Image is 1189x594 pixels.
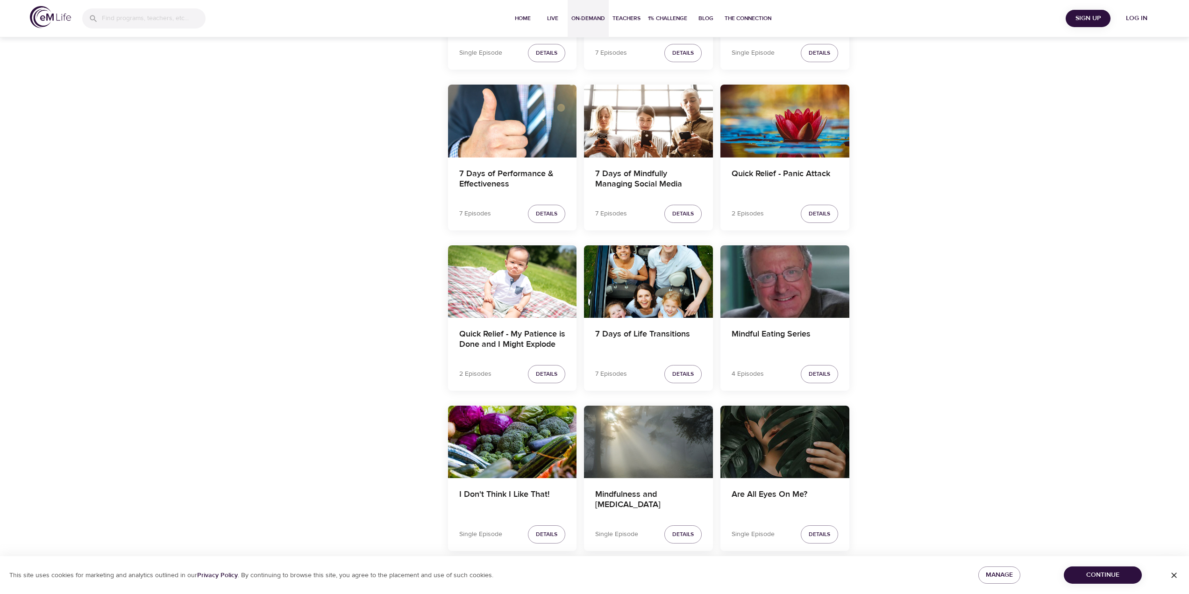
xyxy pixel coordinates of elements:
[595,369,627,379] p: 7 Episodes
[664,205,702,223] button: Details
[801,205,838,223] button: Details
[30,6,71,28] img: logo
[1064,566,1142,584] button: Continue
[541,14,564,23] span: Live
[536,369,557,379] span: Details
[459,530,502,539] p: Single Episode
[809,369,830,379] span: Details
[732,489,838,512] h4: Are All Eyes On Me?
[595,48,627,58] p: 7 Episodes
[1069,13,1107,24] span: Sign Up
[1114,10,1159,27] button: Log in
[801,525,838,544] button: Details
[528,205,565,223] button: Details
[595,209,627,219] p: 7 Episodes
[528,525,565,544] button: Details
[664,525,702,544] button: Details
[809,209,830,219] span: Details
[459,329,566,351] h4: Quick Relief - My Patience is Done and I Might Explode
[528,365,565,383] button: Details
[664,44,702,62] button: Details
[102,8,206,29] input: Find programs, teachers, etc...
[720,245,849,318] button: Mindful Eating Series
[584,406,713,478] button: Mindfulness and Depression
[528,44,565,62] button: Details
[695,14,717,23] span: Blog
[986,569,1013,581] span: Manage
[197,571,238,580] a: Privacy Policy
[672,530,694,539] span: Details
[732,530,775,539] p: Single Episode
[459,489,566,512] h4: I Don't Think I Like That!
[672,369,694,379] span: Details
[732,329,838,351] h4: Mindful Eating Series
[536,48,557,58] span: Details
[459,209,491,219] p: 7 Episodes
[809,530,830,539] span: Details
[672,48,694,58] span: Details
[732,369,764,379] p: 4 Episodes
[648,14,687,23] span: 1% Challenge
[1118,13,1155,24] span: Log in
[536,209,557,219] span: Details
[732,169,838,191] h4: Quick Relief - Panic Attack
[595,489,702,512] h4: Mindfulness and [MEDICAL_DATA]
[978,566,1020,584] button: Manage
[725,14,771,23] span: The Connection
[801,44,838,62] button: Details
[584,245,713,318] button: 7 Days of Life Transitions
[459,369,491,379] p: 2 Episodes
[1066,10,1111,27] button: Sign Up
[732,209,764,219] p: 2 Episodes
[720,85,849,157] button: Quick Relief - Panic Attack
[595,169,702,191] h4: 7 Days of Mindfully Managing Social Media
[536,530,557,539] span: Details
[664,365,702,383] button: Details
[595,329,702,351] h4: 7 Days of Life Transitions
[720,406,849,478] button: Are All Eyes On Me?
[595,530,638,539] p: Single Episode
[732,48,775,58] p: Single Episode
[612,14,641,23] span: Teachers
[512,14,534,23] span: Home
[448,85,577,157] button: 7 Days of Performance & Effectiveness
[571,14,605,23] span: On-Demand
[459,169,566,191] h4: 7 Days of Performance & Effectiveness
[809,48,830,58] span: Details
[672,209,694,219] span: Details
[1071,569,1134,581] span: Continue
[448,406,577,478] button: I Don't Think I Like That!
[801,365,838,383] button: Details
[448,245,577,318] button: Quick Relief - My Patience is Done and I Might Explode
[459,48,502,58] p: Single Episode
[584,85,713,157] button: 7 Days of Mindfully Managing Social Media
